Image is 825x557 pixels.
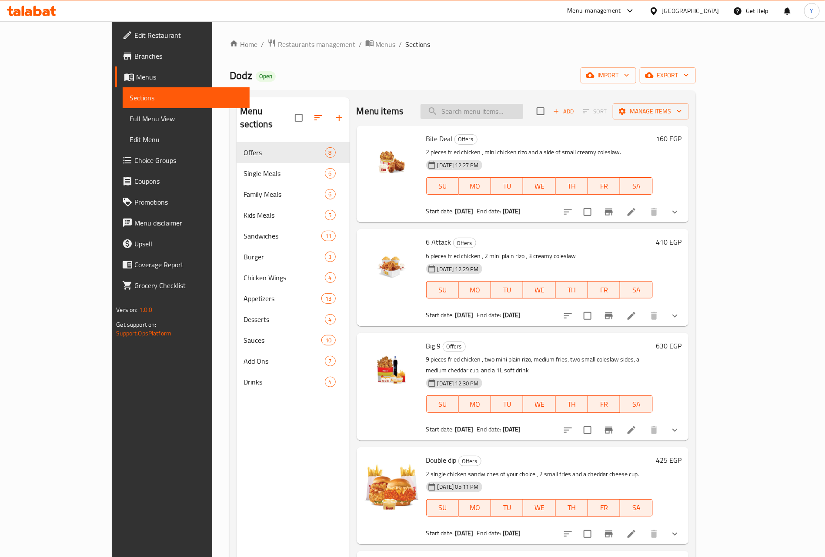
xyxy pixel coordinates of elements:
[244,293,322,304] span: Appetizers
[459,456,481,466] span: Offers
[430,284,455,296] span: SU
[308,107,329,128] span: Sort sections
[116,319,156,330] span: Get support on:
[434,161,482,169] span: [DATE] 12:27 PM
[321,231,335,241] div: items
[237,225,350,246] div: Sandwiches11
[115,233,250,254] a: Upsell
[523,499,555,517] button: WE
[598,524,619,544] button: Branch-specific-item
[325,169,335,178] span: 6
[477,206,501,217] span: End date:
[477,527,501,539] span: End date:
[591,284,617,296] span: FR
[665,524,685,544] button: show more
[503,309,521,321] b: [DATE]
[115,25,250,46] a: Edit Restaurant
[134,280,243,291] span: Grocery Checklist
[244,252,325,262] span: Burger
[550,105,578,118] span: Add item
[325,210,336,220] div: items
[477,309,501,321] span: End date:
[244,356,325,366] div: Add Ons
[455,424,474,435] b: [DATE]
[237,139,350,396] nav: Menu sections
[810,6,814,16] span: Y
[523,281,555,298] button: WE
[365,39,396,50] a: Menus
[325,168,336,179] div: items
[426,354,653,376] p: 9 pieces fried chicken , two mini plain rizo, medium fries, two small coleslaw sides, a medium ch...
[115,275,250,296] a: Grocery Checklist
[237,246,350,267] div: Burger3
[477,424,501,435] span: End date:
[244,210,325,220] span: Kids Meals
[244,335,322,345] div: Sauces
[325,377,336,387] div: items
[364,454,419,510] img: Double dip
[426,454,457,467] span: Double dip
[426,206,454,217] span: Start date:
[430,501,455,514] span: SU
[325,378,335,386] span: 4
[329,107,350,128] button: Add section
[325,190,335,199] span: 6
[134,155,243,166] span: Choice Groups
[626,425,637,435] a: Edit menu item
[130,113,243,124] span: Full Menu View
[426,424,454,435] span: Start date:
[244,189,325,199] div: Family Meals
[558,420,578,441] button: sort-choices
[134,239,243,249] span: Upsell
[491,395,523,413] button: TU
[364,133,419,188] img: Bite Deal
[620,395,652,413] button: SA
[598,202,619,222] button: Branch-specific-item
[115,46,250,66] a: Branches
[527,398,552,411] span: WE
[134,218,243,228] span: Menu disclaimer
[430,398,455,411] span: SU
[116,328,171,339] a: Support.OpsPlatform
[426,469,653,480] p: 2 single chicken sandwiches of your choice , 2 small fries and a cheddar cheese cup.
[559,398,585,411] span: TH
[123,108,250,129] a: Full Menu View
[578,525,597,543] span: Select to update
[494,398,520,411] span: TU
[321,335,335,345] div: items
[256,71,276,82] div: Open
[523,177,555,195] button: WE
[591,501,617,514] span: FR
[244,231,322,241] span: Sandwiches
[134,30,243,40] span: Edit Restaurant
[552,106,575,116] span: Add
[626,207,637,217] a: Edit menu item
[230,39,696,50] nav: breadcrumb
[558,524,578,544] button: sort-choices
[558,305,578,326] button: sort-choices
[376,39,396,50] span: Menus
[453,238,476,248] div: Offers
[455,206,474,217] b: [DATE]
[620,106,682,117] span: Manage items
[647,70,689,81] span: export
[434,483,482,491] span: [DATE] 05:11 PM
[244,147,325,158] span: Offers
[406,39,431,50] span: Sections
[494,284,520,296] span: TU
[426,499,459,517] button: SU
[139,304,153,315] span: 1.0.0
[237,205,350,225] div: Kids Meals5
[237,330,350,351] div: Sauces10
[237,142,350,163] div: Offers8
[578,307,597,325] span: Select to update
[558,202,578,222] button: sort-choices
[426,235,451,249] span: 6 Attack
[240,105,295,131] h2: Menu sections
[462,501,488,514] span: MO
[656,340,682,352] h6: 630 EGP
[237,288,350,309] div: Appetizers13
[321,293,335,304] div: items
[426,147,653,158] p: 2 pieces fried chicken , mini chicken rizo and a side of small creamy coleslaw.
